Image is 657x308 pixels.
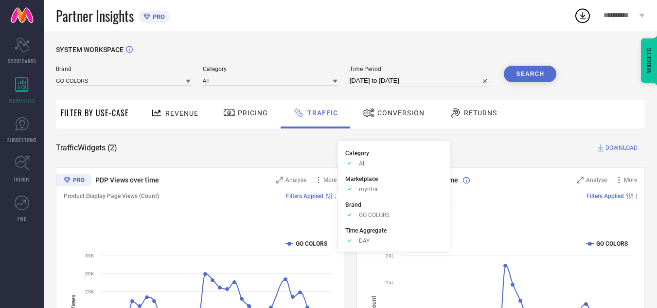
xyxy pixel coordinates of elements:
[359,186,378,193] span: myntra
[386,253,394,258] text: 20L
[624,177,637,183] span: More
[296,240,327,247] text: GO COLORS
[577,177,584,183] svg: Zoom
[350,66,492,72] span: Time Period
[56,6,134,26] span: Partner Insights
[586,177,607,183] span: Analyse
[377,109,425,117] span: Conversion
[285,177,306,183] span: Analyse
[85,271,94,276] text: 30K
[574,7,591,24] div: Open download list
[345,201,361,208] span: Brand
[276,177,283,183] svg: Zoom
[8,57,36,65] span: SCORECARDS
[56,66,191,72] span: Brand
[7,136,37,144] span: SUGGESTIONS
[345,150,369,157] span: Category
[238,109,268,117] span: Pricing
[18,215,27,222] span: FWD
[605,143,638,153] span: DOWNLOAD
[286,193,323,199] span: Filters Applied
[359,160,366,167] span: All
[203,66,337,72] span: Category
[85,253,94,258] text: 35K
[359,212,390,218] span: GO COLORS
[345,227,387,234] span: Time Aggregate
[14,176,30,183] span: TRENDS
[345,176,378,182] span: Marketplace
[95,176,159,184] span: PDP Views over time
[350,75,492,87] input: Select time period
[464,109,497,117] span: Returns
[636,193,637,199] span: |
[85,289,94,294] text: 25K
[586,193,624,199] span: Filters Applied
[504,66,556,82] button: Search
[386,280,394,285] text: 15L
[165,109,198,117] span: Revenue
[64,193,159,199] span: Product Display Page Views (Count)
[596,240,628,247] text: GO COLORS
[56,46,124,54] span: SYSTEM WORKSPACE
[56,174,92,188] div: Premium
[9,97,36,104] span: WORKSPACE
[323,177,337,183] span: More
[307,109,338,117] span: Traffic
[150,13,165,20] span: PRO
[61,107,129,119] span: Filter By Use-Case
[359,237,370,244] span: DAY
[56,143,117,153] span: Traffic Widgets ( 2 )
